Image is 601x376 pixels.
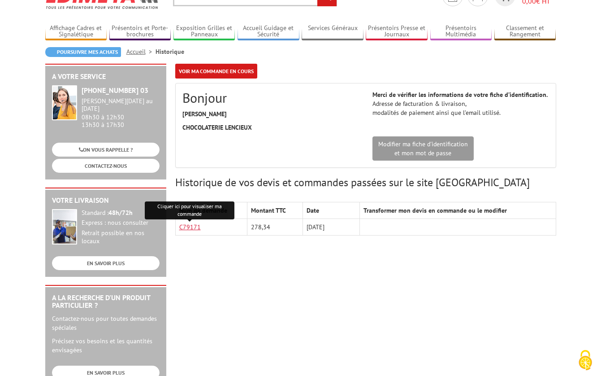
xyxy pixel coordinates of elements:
div: 08h30 à 12h30 13h30 à 17h30 [82,97,160,128]
h2: A la recherche d'un produit particulier ? [52,294,160,310]
a: Classement et Rangement [494,24,556,39]
strong: [PERSON_NAME] [182,110,227,118]
div: Cliquer ici pour visualiser ma commande [145,201,234,219]
li: Historique [156,47,184,56]
th: Transformer mon devis en commande ou le modifier [360,202,556,219]
a: Présentoirs Presse et Journaux [366,24,428,39]
p: Précisez vos besoins et les quantités envisagées [52,337,160,354]
a: C79171 [179,223,201,231]
th: Montant TTC [247,202,303,219]
strong: 48h/72h [108,209,133,217]
h2: Bonjour [182,90,359,105]
a: Accueil Guidage et Sécurité [238,24,299,39]
a: Présentoirs Multimédia [430,24,492,39]
p: Adresse de facturation & livraison, modalités de paiement ainsi que l’email utilisé. [372,90,549,117]
a: ON VOUS RAPPELLE ? [52,143,160,157]
button: Cookies (fenêtre modale) [570,345,601,376]
a: Présentoirs et Porte-brochures [109,24,171,39]
p: Contactez-nous pour toutes demandes spéciales [52,314,160,332]
a: Poursuivre mes achats [45,47,121,57]
img: widget-livraison.jpg [52,209,77,245]
td: 278,34 [247,219,303,236]
div: Retrait possible en nos locaux [82,229,160,245]
h3: Historique de vos devis et commandes passées sur le site [GEOGRAPHIC_DATA] [175,177,556,188]
a: Services Généraux [302,24,363,39]
a: Affichage Cadres et Signalétique [45,24,107,39]
h2: Votre livraison [52,197,160,205]
strong: [PHONE_NUMBER] 03 [82,86,148,95]
a: Modifier ma fiche d'identificationet mon mot de passe [372,136,474,161]
a: Exposition Grilles et Panneaux [173,24,235,39]
img: Cookies (fenêtre modale) [574,349,597,372]
th: Date [303,202,359,219]
a: Accueil [126,48,156,56]
h2: A votre service [52,73,160,81]
strong: CHOCOLATERIE LENCIEUX [182,123,252,131]
a: Voir ma commande en cours [175,64,257,79]
a: EN SAVOIR PLUS [52,256,160,270]
td: [DATE] [303,219,359,236]
div: [PERSON_NAME][DATE] au [DATE] [82,97,160,113]
div: Express : nous consulter [82,219,160,227]
a: CONTACTEZ-NOUS [52,159,160,173]
img: widget-service.jpg [52,85,77,120]
strong: Merci de vérifier les informations de votre fiche d’identification. [372,91,548,99]
div: Standard : [82,209,160,217]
